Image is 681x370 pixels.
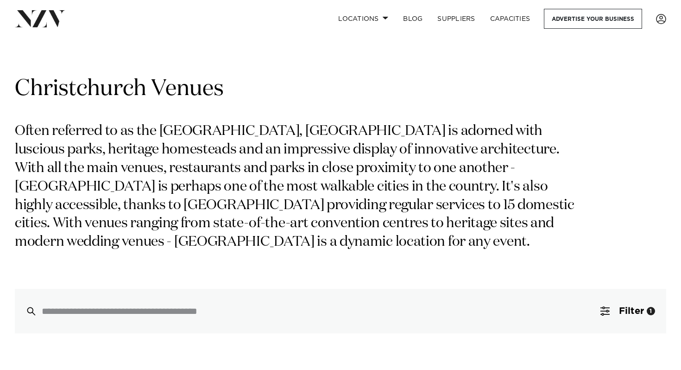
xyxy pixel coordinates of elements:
div: 1 [647,307,655,315]
a: Capacities [483,9,538,29]
a: Advertise your business [544,9,642,29]
button: Filter1 [589,289,666,333]
img: nzv-logo.png [15,10,65,27]
a: SUPPLIERS [430,9,482,29]
a: Locations [331,9,396,29]
a: BLOG [396,9,430,29]
h1: Christchurch Venues [15,75,666,104]
span: Filter [619,306,644,316]
p: Often referred to as the [GEOGRAPHIC_DATA], [GEOGRAPHIC_DATA] is adorned with luscious parks, her... [15,122,587,252]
